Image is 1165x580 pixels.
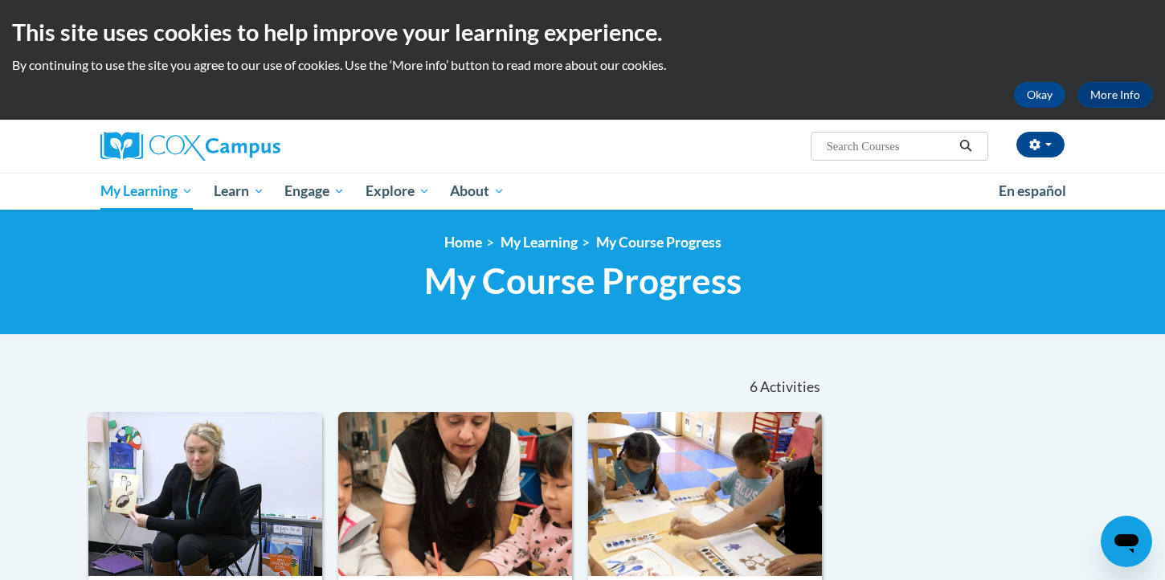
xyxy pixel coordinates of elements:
[76,173,1089,210] div: Main menu
[100,132,406,161] a: Cox Campus
[440,173,516,210] a: About
[450,182,505,201] span: About
[355,173,440,210] a: Explore
[100,132,280,161] img: Cox Campus
[214,182,264,201] span: Learn
[588,412,822,576] img: Course Logo
[825,137,954,156] input: Search Courses
[1077,82,1153,108] a: More Info
[1101,516,1152,567] iframe: Button to launch messaging window
[12,56,1153,74] p: By continuing to use the site you agree to our use of cookies. Use the ‘More info’ button to read...
[954,137,978,156] button: Search
[274,173,355,210] a: Engage
[1016,132,1065,157] button: Account Settings
[750,378,758,396] span: 6
[284,182,345,201] span: Engage
[596,234,721,251] a: My Course Progress
[444,234,482,251] a: Home
[88,412,322,576] img: Course Logo
[999,182,1066,199] span: En español
[424,259,742,302] span: My Course Progress
[12,16,1153,48] h2: This site uses cookies to help improve your learning experience.
[1014,82,1065,108] button: Okay
[760,378,820,396] span: Activities
[501,234,578,251] a: My Learning
[366,182,430,201] span: Explore
[988,174,1077,208] a: En español
[90,173,203,210] a: My Learning
[203,173,275,210] a: Learn
[100,182,193,201] span: My Learning
[338,412,572,576] img: Course Logo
